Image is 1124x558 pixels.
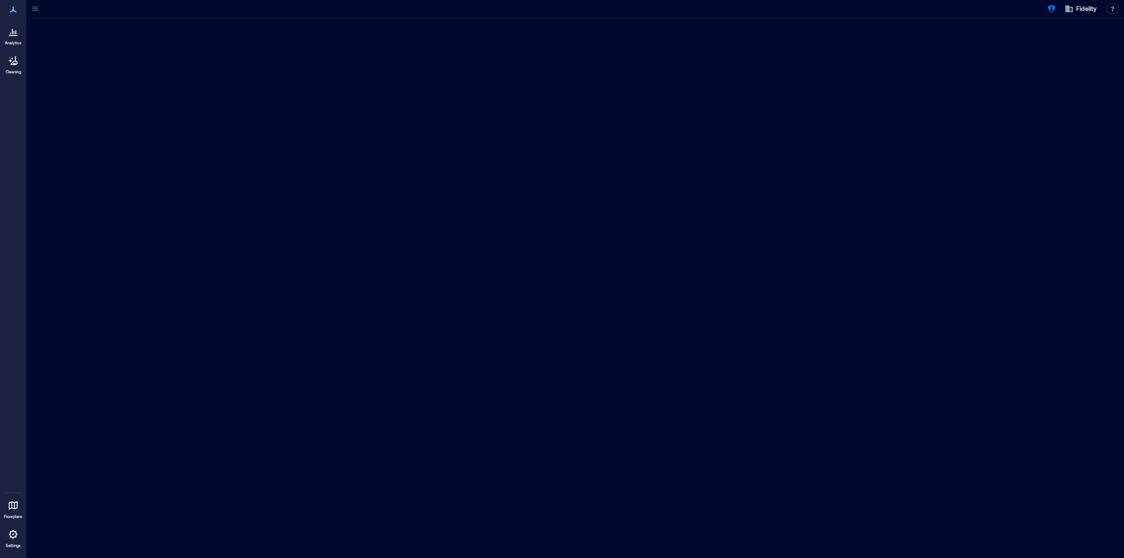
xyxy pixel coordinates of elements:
a: Floorplans [1,495,25,522]
p: Analytics [5,40,22,46]
a: Analytics [2,21,24,48]
p: Settings [6,543,21,548]
p: Floorplans [4,514,22,519]
a: Cleaning [2,50,24,77]
span: Fidelity [1076,4,1097,13]
a: Settings [3,524,24,551]
button: Fidelity [1062,2,1099,16]
p: Cleaning [6,69,21,75]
